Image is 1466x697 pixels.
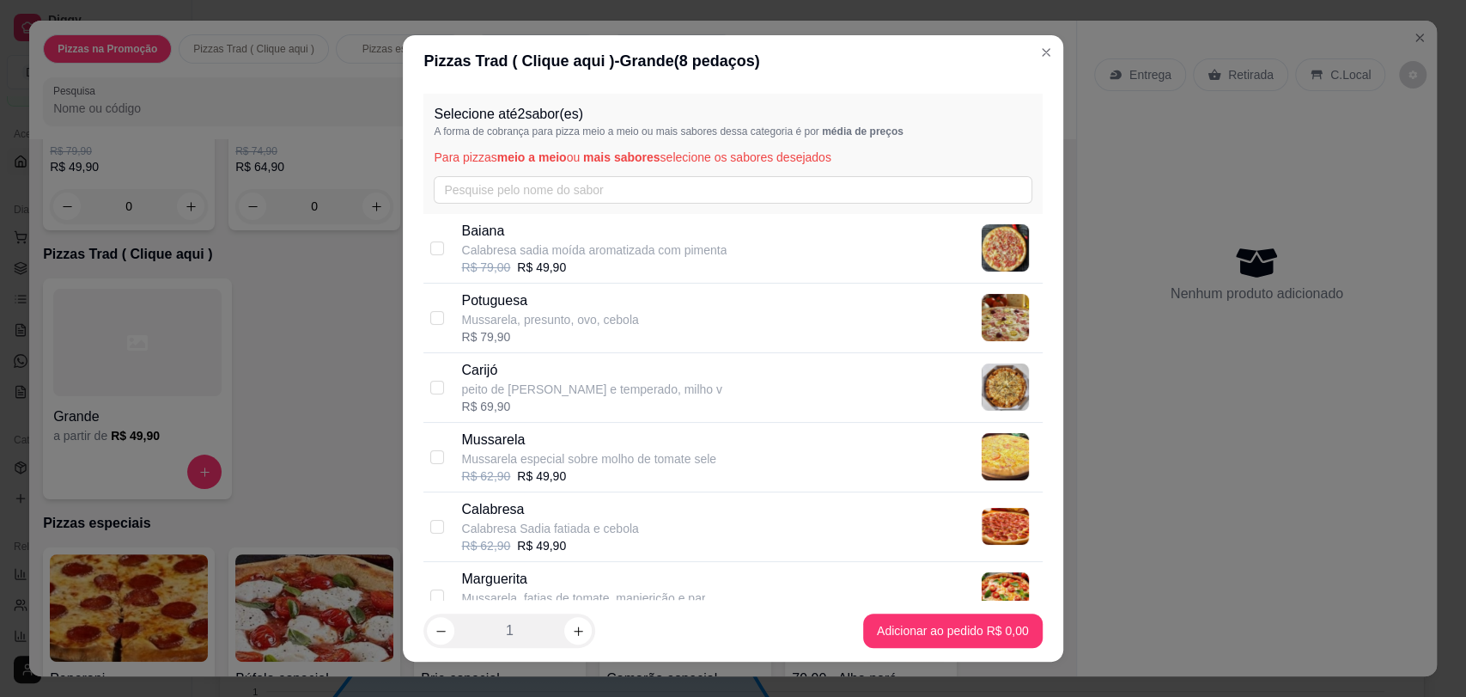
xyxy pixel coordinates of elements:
[461,569,705,590] p: Marguerita
[461,590,705,607] p: Mussarela, fatias de tomate, manjericão e par
[461,221,727,242] p: Baiana
[564,617,592,645] button: increase-product-quantity
[423,49,1042,73] div: Pizzas Trad ( Clique aqui ) - Grande ( 8 pedaços)
[461,311,638,328] p: Mussarela, presunto, ovo, cebola
[461,381,721,398] p: peito de [PERSON_NAME] e temperado, milho v
[982,433,1029,480] img: product-image
[427,617,454,645] button: decrease-product-quantity
[461,520,638,537] p: Calabresa Sadia fatiada e cebola
[461,450,716,468] p: Mussarela especial sobre molho de tomate sele
[461,430,716,450] p: Mussarela
[982,508,1029,545] img: product-image
[434,176,1031,204] input: Pesquise pelo nome do sabor
[461,242,727,259] p: Calabresa sadia moída aromatizada com pimenta
[461,398,721,415] div: R$ 69,90
[517,537,566,554] p: R$ 49,90
[982,572,1029,620] img: product-image
[461,537,510,554] p: R$ 62,90
[461,259,510,276] p: R$ 79,00
[497,150,567,164] span: meio a meio
[1032,39,1060,66] button: Close
[434,149,1031,166] p: Para pizzas ou selecione os sabores desejados
[506,621,514,641] p: 1
[517,468,566,485] p: R$ 49,90
[434,104,1031,125] p: Selecione até 2 sabor(es)
[583,150,660,164] span: mais sabores
[982,224,1029,272] img: product-image
[461,290,638,311] p: Potuguesa
[982,364,1029,411] img: product-image
[822,125,903,138] span: média de preços
[461,360,721,381] p: Carijó
[461,499,638,520] p: Calabresa
[461,468,510,485] p: R$ 62,90
[863,614,1043,648] button: Adicionar ao pedido R$ 0,00
[982,294,1029,341] img: product-image
[517,259,566,276] p: R$ 49,90
[434,125,1031,138] p: A forma de cobrança para pizza meio a meio ou mais sabores dessa categoria é por
[461,328,638,345] div: R$ 79,90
